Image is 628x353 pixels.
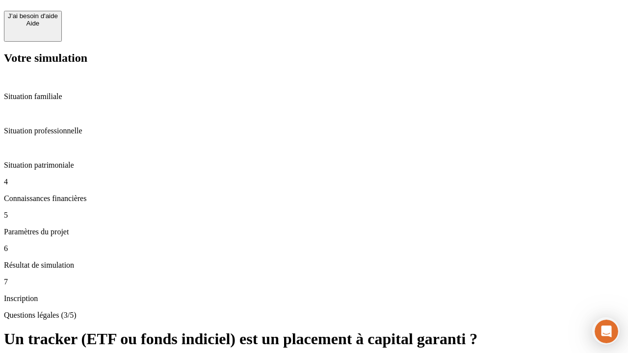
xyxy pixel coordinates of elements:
[4,261,624,270] p: Résultat de simulation
[4,294,624,303] p: Inscription
[4,244,624,253] p: 6
[4,92,624,101] p: Situation familiale
[8,20,58,27] div: Aide
[595,320,618,343] iframe: Intercom live chat
[4,11,62,42] button: J’ai besoin d'aideAide
[8,12,58,20] div: J’ai besoin d'aide
[4,51,624,65] h2: Votre simulation
[4,194,624,203] p: Connaissances financières
[4,227,624,236] p: Paramètres du projet
[592,317,620,345] iframe: Intercom live chat discovery launcher
[4,277,624,286] p: 7
[4,211,624,220] p: 5
[4,177,624,186] p: 4
[4,126,624,135] p: Situation professionnelle
[4,330,624,348] h1: Un tracker (ETF ou fonds indiciel) est un placement à capital garanti ?
[4,311,624,320] p: Questions légales (3/5)
[4,161,624,170] p: Situation patrimoniale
